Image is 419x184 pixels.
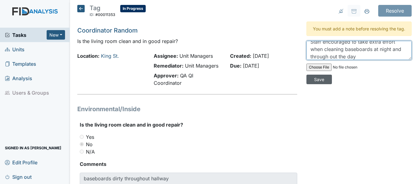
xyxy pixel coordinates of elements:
strong: Assignee: [154,53,178,59]
strong: Location: [77,53,99,59]
span: Units [5,45,25,54]
span: In Progress [120,5,146,12]
a: King St. [101,53,119,59]
span: Signed in as [PERSON_NAME] [5,143,61,153]
label: Is the living room clean and in good repair? [80,121,183,128]
strong: Comments [80,160,297,168]
span: Tag [90,4,100,12]
span: [DATE] [243,63,259,69]
button: New [47,30,65,40]
div: You must add a note before resolving the tag. [306,22,412,36]
span: Sign out [5,172,32,182]
strong: Approver: [154,72,179,79]
span: Edit Profile [5,158,37,167]
a: Coordinator Random [77,27,138,34]
span: Unit Managers [185,63,218,69]
input: No [80,142,84,146]
span: [DATE] [253,53,269,59]
span: #00011353 [95,12,115,17]
strong: Created: [230,53,251,59]
span: Templates [5,59,36,69]
label: N/A [86,148,95,155]
span: Unit Managers [179,53,213,59]
input: Yes [80,135,84,139]
label: No [86,141,93,148]
p: Is the living room clean and in good repair? [77,37,297,45]
span: Analysis [5,73,32,83]
strong: Remediator: [154,63,183,69]
input: Save [306,75,332,84]
a: Tasks [5,31,47,39]
span: ID: [90,12,94,17]
label: Yes [86,133,94,141]
input: Resolve [378,5,412,17]
strong: Due: [230,63,241,69]
input: N/A [80,150,84,154]
h1: Environmental/Inside [77,104,297,114]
